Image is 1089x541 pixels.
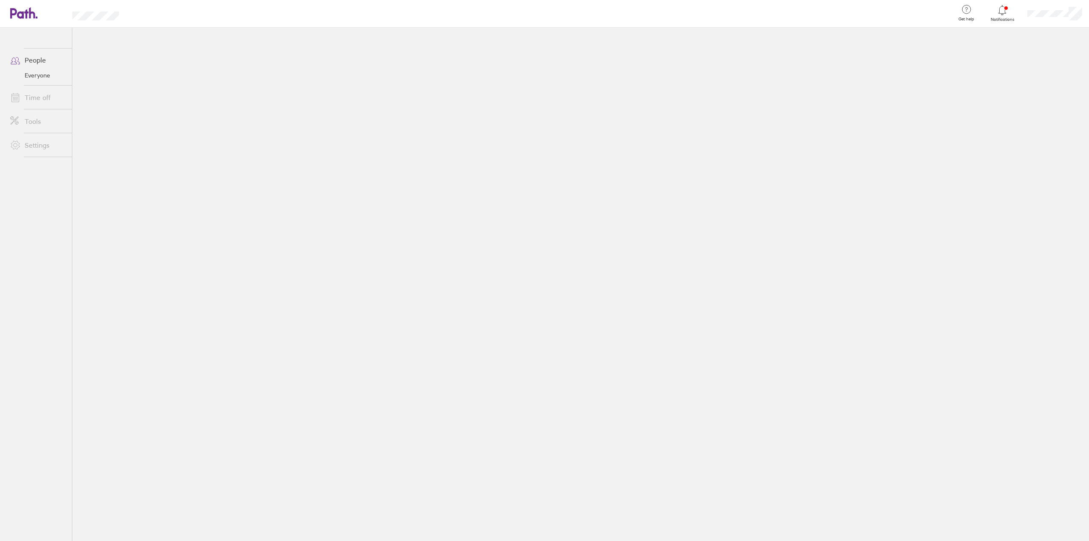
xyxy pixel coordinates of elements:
a: Time off [3,89,72,106]
span: Get help [952,17,980,22]
a: Settings [3,137,72,154]
span: Notifications [989,17,1016,22]
a: Everyone [3,69,72,82]
a: Tools [3,113,72,130]
a: Notifications [989,4,1016,22]
a: People [3,52,72,69]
